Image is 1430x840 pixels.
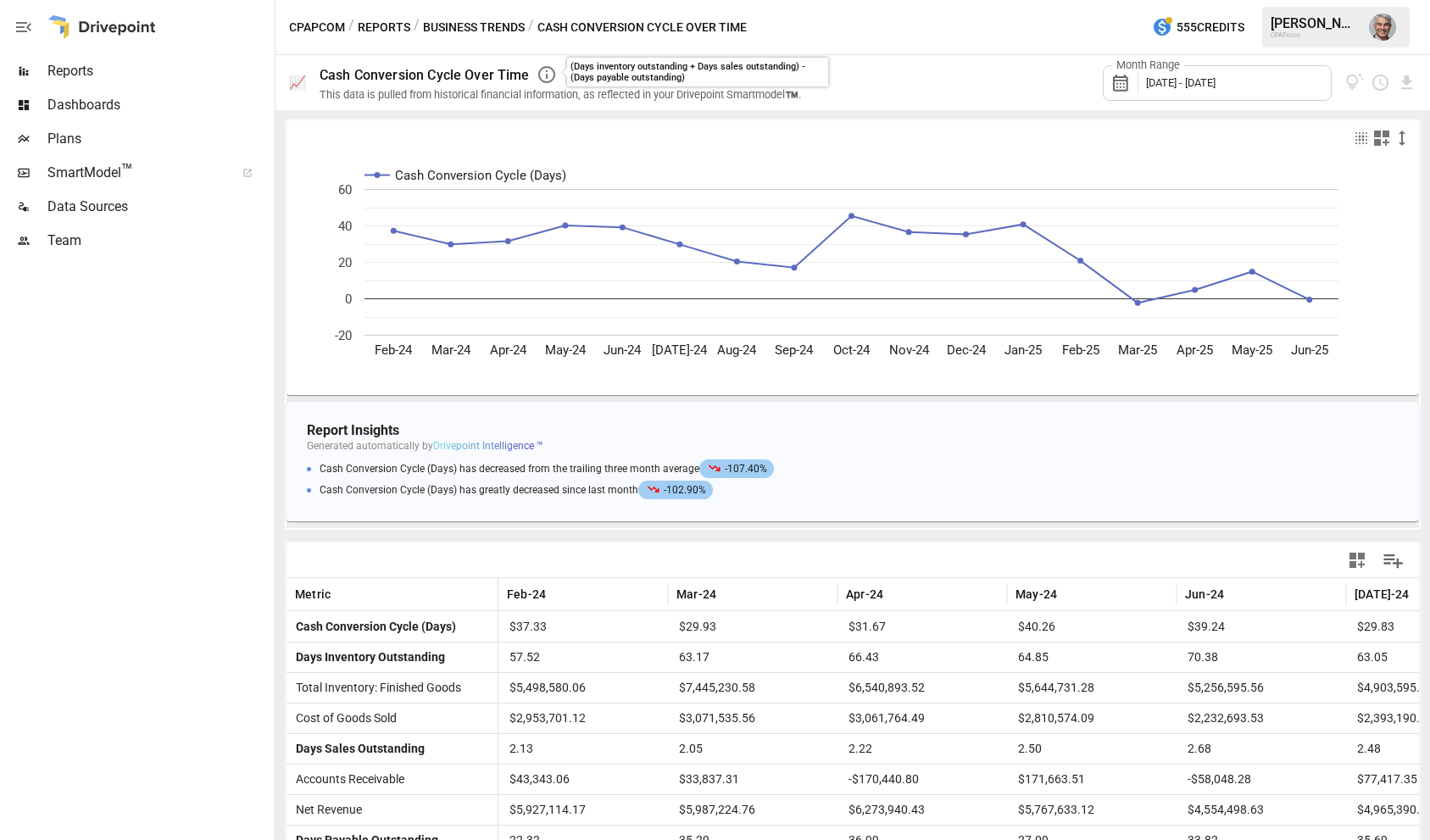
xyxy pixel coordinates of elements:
[289,742,425,755] span: Days Sales Outstanding
[1185,765,1338,794] span: -$58,048.28
[289,17,345,38] button: CPAPcom
[1185,673,1338,703] span: $5,256,595.56
[1015,765,1168,794] span: $171,663.51
[1185,612,1338,642] span: $39.24
[947,342,987,358] text: Dec-24
[652,342,708,358] text: [DATE]-24
[320,88,801,101] div: This data is pulled from historical financial information, as reflected in your Drivepoint Smartm...
[676,643,829,672] span: 63.17
[1397,73,1416,92] button: Download report
[507,704,659,733] span: $2,953,701.12
[47,231,271,251] span: Team
[676,765,829,794] span: $33,837.31
[431,342,471,358] text: Mar-24
[335,328,352,343] text: -20
[1185,643,1338,672] span: 70.38
[307,422,1399,438] h4: Report Insights
[1185,734,1338,764] span: 2.68
[320,484,717,496] span: Cash Conversion Cycle (Days) has greatly decreased since last month
[1015,586,1057,603] span: May-24
[289,803,362,816] span: Net Revenue
[1369,14,1396,41] img: Joe Megibow
[320,463,778,475] span: Cash Conversion Cycle (Days) has decreased from the trailing three month average
[287,155,1406,395] svg: A chart.
[490,342,527,358] text: Apr-24
[846,643,999,672] span: 66.43
[1374,542,1412,580] button: Manage Columns
[338,182,352,197] text: 60
[1015,795,1168,825] span: $5,767,633.12
[846,734,999,764] span: 2.22
[1291,342,1328,358] text: Jun-25
[507,673,659,703] span: $5,498,580.06
[507,643,659,672] span: 57.52
[775,342,814,358] text: Sep-24
[1371,73,1390,92] button: Schedule report
[1015,704,1168,733] span: $2,810,574.09
[289,711,397,725] span: Cost of Goods Sold
[395,168,566,183] text: Cash Conversion Cycle (Days)
[320,67,530,83] div: Cash Conversion Cycle Over Time
[348,17,354,38] div: /
[1355,586,1410,603] span: [DATE]-24
[1015,612,1168,642] span: $40.26
[121,160,133,181] span: ™
[1345,73,1365,92] button: View documentation
[423,17,525,38] button: Business Trends
[846,612,999,642] span: $31.67
[289,75,306,91] div: 📈
[676,673,829,703] span: $7,445,230.58
[507,586,546,603] span: Feb-24
[1145,12,1251,43] button: 555Credits
[289,620,456,633] span: Cash Conversion Cycle (Days)
[604,342,642,358] text: Jun-24
[833,342,871,358] text: Oct-24
[47,163,224,183] span: SmartModel
[1185,586,1224,603] span: Jun-24
[47,95,271,115] span: Dashboards
[1177,342,1213,358] text: Apr-25
[638,481,713,499] span: -102.90%
[1015,734,1168,764] span: 2.50
[289,650,445,664] span: Days Inventory Outstanding
[846,673,999,703] span: $6,540,893.52
[676,734,829,764] span: 2.05
[1185,704,1338,733] span: $2,232,693.53
[338,219,352,234] text: 40
[699,459,774,478] span: -107.40%
[1177,17,1244,38] span: 555 Credits
[717,342,757,358] text: Aug-24
[570,61,825,83] div: (Days inventory outstanding + Days sales outstanding) - (Days payable outstanding)
[295,586,331,603] span: Metric
[507,795,659,825] span: $5,927,114.17
[1359,3,1406,51] button: Joe Megibow
[358,17,410,38] button: Reports
[676,795,829,825] span: $5,987,224.76
[1015,673,1168,703] span: $5,644,731.28
[289,772,404,786] span: Accounts Receivable
[338,255,352,270] text: 20
[47,61,271,81] span: Reports
[1146,76,1216,89] span: [DATE] - [DATE]
[676,704,829,733] span: $3,071,535.56
[528,17,534,38] div: /
[1112,58,1184,73] label: Month Range
[1185,795,1338,825] span: $4,554,498.63
[1232,342,1272,358] text: May-25
[345,292,352,307] text: 0
[433,440,543,452] span: Drivepoint Intelligence ™
[289,681,461,694] span: Total Inventory: Finished Goods
[846,765,999,794] span: -$170,440.80
[375,342,413,358] text: Feb-24
[1015,643,1168,672] span: 64.85
[676,612,829,642] span: $29.93
[846,795,999,825] span: $6,273,940.43
[414,17,420,38] div: /
[507,765,659,794] span: $43,343.06
[1271,15,1359,31] div: [PERSON_NAME]
[846,586,883,603] span: Apr-24
[545,342,587,358] text: May-24
[846,704,999,733] span: $3,061,764.49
